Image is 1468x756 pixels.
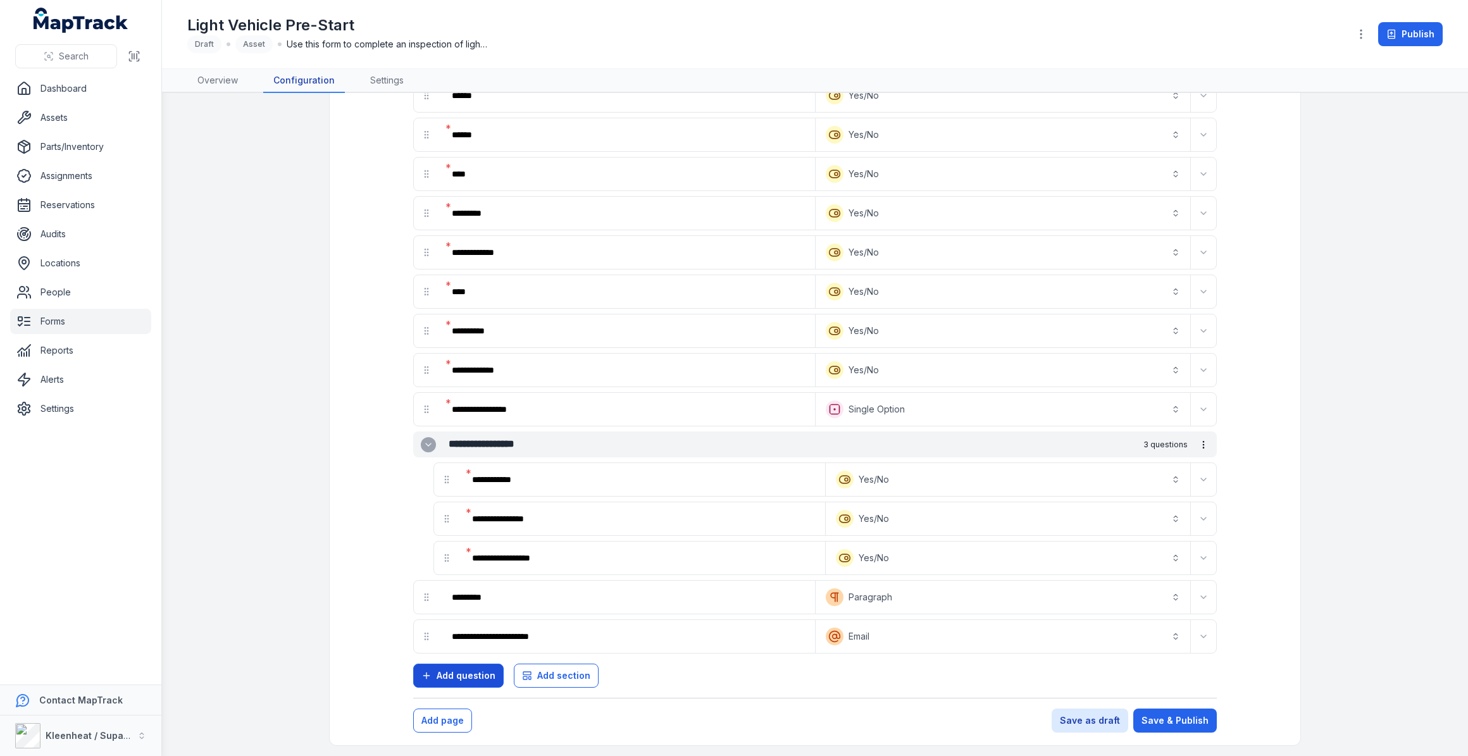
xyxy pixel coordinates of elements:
[414,318,439,344] div: drag
[287,38,489,51] span: Use this form to complete an inspection of light vehicles before use
[437,669,495,682] span: Add question
[818,82,1188,109] button: Yes/No
[462,544,823,572] div: :r1ri:-form-item-label
[1193,587,1214,607] button: Expand
[1193,469,1214,490] button: Expand
[10,251,151,276] a: Locations
[818,623,1188,650] button: Email
[442,278,812,306] div: :r1qa:-form-item-label
[442,199,812,227] div: :r1pu:-form-item-label
[59,50,89,63] span: Search
[1193,164,1214,184] button: Expand
[442,583,812,611] div: :r1ro:-form-item-label
[434,467,459,492] div: drag
[442,395,812,423] div: :r1qs:-form-item-label
[462,505,823,533] div: :r1rc:-form-item-label
[442,121,812,149] div: :r1pi:-form-item-label
[10,396,151,421] a: Settings
[442,474,452,485] svg: drag
[10,309,151,334] a: Forms
[537,669,590,682] span: Add section
[442,317,812,345] div: :r1qg:-form-item-label
[442,514,452,524] svg: drag
[1143,440,1188,450] span: 3 questions
[1193,242,1214,263] button: Expand
[1193,321,1214,341] button: Expand
[442,160,812,188] div: :r1po:-form-item-label
[421,130,432,140] svg: drag
[442,623,812,650] div: :r1ru:-form-item-label
[828,466,1188,493] button: Yes/No
[818,395,1188,423] button: Single Option
[818,121,1188,149] button: Yes/No
[421,90,432,101] svg: drag
[34,8,128,33] a: MapTrack
[10,134,151,159] a: Parts/Inventory
[818,239,1188,266] button: Yes/No
[10,76,151,101] a: Dashboard
[818,160,1188,188] button: Yes/No
[421,169,432,179] svg: drag
[1193,548,1214,568] button: Expand
[1193,509,1214,529] button: Expand
[187,35,221,53] div: Draft
[442,239,812,266] div: :r1q4:-form-item-label
[442,82,812,109] div: :r1pc:-form-item-label
[414,397,439,422] div: drag
[235,35,273,53] div: Asset
[10,192,151,218] a: Reservations
[414,83,439,108] div: drag
[414,240,439,265] div: drag
[1193,434,1214,455] button: more-detail
[818,583,1188,611] button: Paragraph
[1378,22,1443,46] button: Publish
[421,365,432,375] svg: drag
[818,278,1188,306] button: Yes/No
[828,505,1188,533] button: Yes/No
[10,338,151,363] a: Reports
[1193,282,1214,302] button: Expand
[421,208,432,218] svg: drag
[421,287,432,297] svg: drag
[10,163,151,189] a: Assignments
[39,695,123,705] strong: Contact MapTrack
[414,122,439,147] div: drag
[818,317,1188,345] button: Yes/No
[1133,709,1217,733] button: Save & Publish
[421,631,432,641] svg: drag
[15,44,117,68] button: Search
[10,280,151,305] a: People
[414,161,439,187] div: drag
[263,69,345,93] a: Configuration
[1193,85,1214,106] button: Expand
[462,466,823,493] div: :r1r6:-form-item-label
[413,664,504,688] button: Add question
[360,69,414,93] a: Settings
[414,201,439,226] div: drag
[421,437,436,452] button: Expand
[818,199,1188,227] button: Yes/No
[818,356,1188,384] button: Yes/No
[10,105,151,130] a: Assets
[421,326,432,336] svg: drag
[1052,709,1128,733] button: Save as draft
[10,221,151,247] a: Audits
[1193,125,1214,145] button: Expand
[1193,399,1214,419] button: Expand
[1193,203,1214,223] button: Expand
[421,404,432,414] svg: drag
[414,357,439,383] div: drag
[421,592,432,602] svg: drag
[442,356,812,384] div: :r1qm:-form-item-label
[1193,360,1214,380] button: Expand
[10,367,151,392] a: Alerts
[414,279,439,304] div: drag
[1193,626,1214,647] button: Expand
[187,15,489,35] h1: Light Vehicle Pre-Start
[442,553,452,563] svg: drag
[828,544,1188,572] button: Yes/No
[434,506,459,531] div: drag
[46,730,140,741] strong: Kleenheat / Supagas
[434,545,459,571] div: drag
[514,664,599,688] button: Add section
